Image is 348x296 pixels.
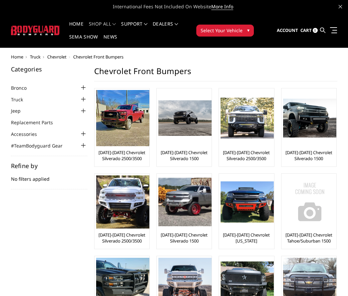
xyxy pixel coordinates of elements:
a: [DATE]-[DATE] Chevrolet Silverado 1500 [158,149,210,161]
a: [DATE]-[DATE] Chevrolet Silverado 2500/3500 [96,232,148,244]
a: Home [69,22,84,35]
h5: Categories [11,66,87,72]
img: No Image [283,175,336,229]
a: Chevrolet [47,54,67,60]
a: #TeamBodyguard Gear [11,142,71,149]
a: Truck [30,54,41,60]
a: Home [11,54,23,60]
button: Select Your Vehicle [196,25,254,37]
a: Account [277,22,298,40]
a: Dealers [153,22,178,35]
a: [DATE]-[DATE] Chevrolet Tahoe/Suburban 1500 [283,232,335,244]
a: Jeep [11,107,29,114]
a: [DATE]-[DATE] Chevrolet Silverado 2500/3500 [221,149,272,161]
a: Cart 0 [300,22,318,40]
a: Truck [11,96,31,103]
h1: Chevrolet Front Bumpers [94,66,337,81]
a: SEMA Show [69,35,98,48]
a: [DATE]-[DATE] Chevrolet Silverado 1500 [158,232,210,244]
span: ▾ [247,27,250,34]
a: Bronco [11,84,35,91]
h5: Refine by [11,163,87,169]
a: News [103,35,117,48]
div: No filters applied [11,163,87,189]
a: [DATE]-[DATE] Chevrolet Silverado 1500 [283,149,335,161]
a: Support [121,22,147,35]
span: Account [277,27,298,33]
span: Cart [300,27,312,33]
a: Replacement Parts [11,119,61,126]
span: Select Your Vehicle [201,27,243,34]
img: BODYGUARD BUMPERS [11,26,60,35]
a: shop all [89,22,116,35]
a: [DATE]-[DATE] Chevrolet Silverado 2500/3500 [96,149,148,161]
a: More Info [211,3,233,10]
a: No Image [283,175,335,229]
span: Chevrolet Front Bumpers [73,54,123,60]
a: [DATE]-[DATE] Chevrolet [US_STATE] [221,232,272,244]
a: Accessories [11,131,45,138]
span: 0 [313,28,318,33]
